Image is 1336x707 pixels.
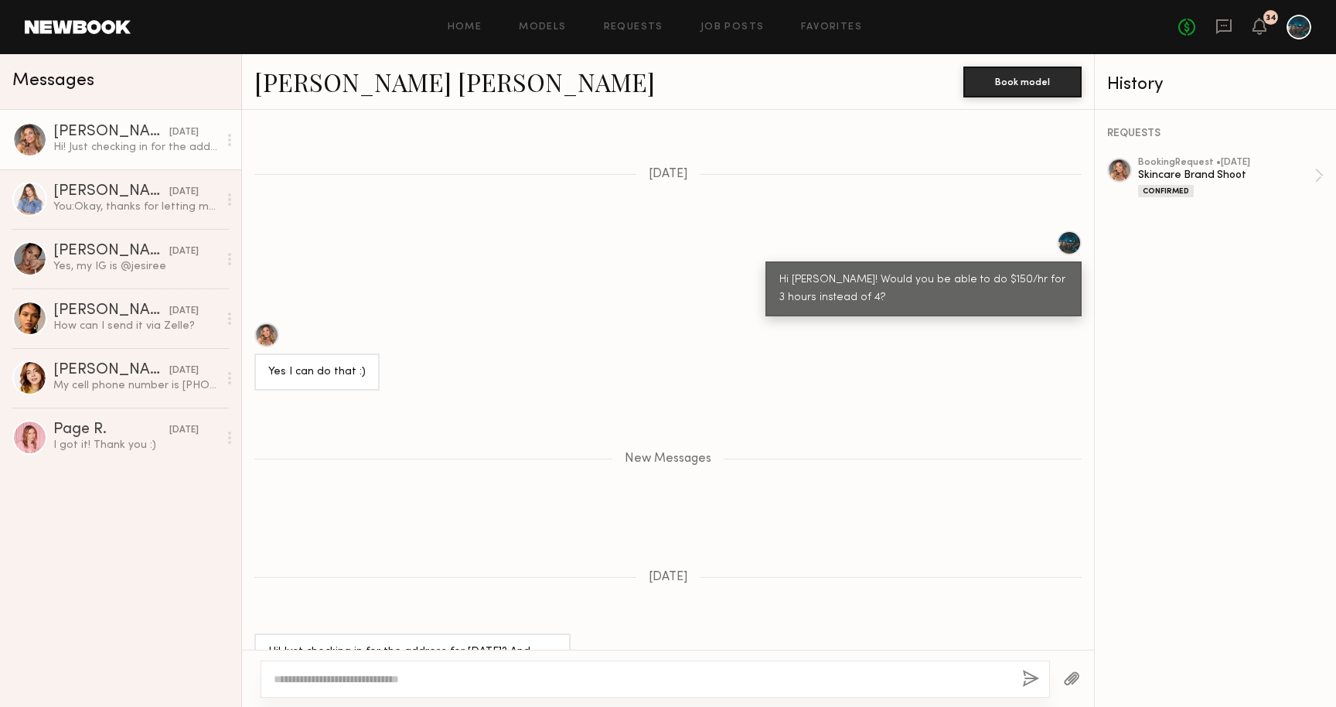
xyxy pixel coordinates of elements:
[1138,168,1314,183] div: Skincare Brand Shoot
[169,125,199,140] div: [DATE]
[625,453,711,466] span: New Messages
[53,378,218,393] div: My cell phone number is [PHONE_NUMBER]
[1266,14,1276,22] div: 34
[963,74,1082,87] a: Book model
[169,364,199,378] div: [DATE]
[448,22,482,32] a: Home
[268,364,366,381] div: Yes I can do that :)
[254,65,655,98] a: [PERSON_NAME] [PERSON_NAME]
[53,363,169,378] div: [PERSON_NAME]
[1138,185,1194,197] div: Confirmed
[604,22,663,32] a: Requests
[53,140,218,155] div: Hi! Just checking in for the address for [DATE]? And what would you like me to bring as far as wa...
[53,184,169,200] div: [PERSON_NAME]
[169,423,199,438] div: [DATE]
[1138,158,1314,168] div: booking Request • [DATE]
[53,125,169,140] div: [PERSON_NAME] [PERSON_NAME]
[53,259,218,274] div: Yes, my IG is @jesiree
[169,304,199,319] div: [DATE]
[963,67,1082,97] button: Book model
[53,244,169,259] div: [PERSON_NAME]
[700,22,765,32] a: Job Posts
[53,319,218,333] div: How can I send it via Zelle?
[268,644,557,697] div: Hi! Just checking in for the address for [DATE]? And what would you like me to bring as far as wa...
[169,185,199,200] div: [DATE]
[53,200,218,214] div: You: Okay, thanks for letting me know! The job posting was transparent about the terms & hourly b...
[53,438,218,453] div: I got it! Thank you :)
[1107,128,1324,139] div: REQUESTS
[53,422,169,438] div: Page R.
[53,303,169,319] div: [PERSON_NAME]
[169,244,199,259] div: [DATE]
[649,168,688,181] span: [DATE]
[1138,158,1324,197] a: bookingRequest •[DATE]Skincare Brand ShootConfirmed
[649,571,688,584] span: [DATE]
[519,22,566,32] a: Models
[1107,76,1324,94] div: History
[801,22,862,32] a: Favorites
[779,272,1068,307] div: Hi [PERSON_NAME]! Would you be able to do $150/hr for 3 hours instead of 4?
[12,72,94,90] span: Messages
